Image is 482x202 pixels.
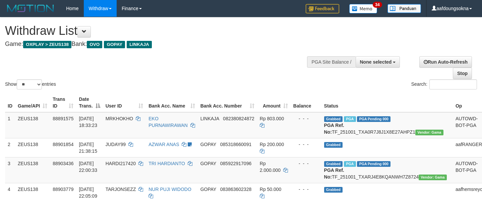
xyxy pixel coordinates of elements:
span: Copy 082380824872 to clipboard [223,116,254,121]
a: TRI HARDIANTO [148,161,185,166]
span: Rp 803.000 [260,116,284,121]
span: JUDAY99 [106,142,126,147]
span: 88891575 [53,116,73,121]
td: ZEUS138 [15,157,50,183]
a: EKO PURNAWIRAWAN [148,116,188,128]
span: 88901854 [53,142,73,147]
span: 34 [373,2,382,8]
input: Search: [429,79,477,89]
select: Showentries [17,79,42,89]
span: LINKAJA [127,41,152,48]
span: Rp 50.000 [260,187,282,192]
img: Feedback.jpg [306,4,339,13]
span: [DATE] 22:00:33 [79,161,97,173]
span: None selected [360,59,392,65]
td: 1 [5,112,15,138]
th: Trans ID: activate to sort column ascending [50,93,76,112]
td: TF_251001_TXARJ4E8KQANWH7Z8724 [321,157,453,183]
span: HARDI217420 [106,161,136,166]
span: [DATE] 22:05:09 [79,187,97,199]
span: GOPAY [104,41,125,48]
div: - - - [293,115,319,122]
th: Bank Acc. Number: activate to sort column ascending [198,93,257,112]
span: Rp 200.000 [260,142,284,147]
span: Copy 085922917096 to clipboard [220,161,251,166]
span: 88903779 [53,187,73,192]
div: - - - [293,186,319,193]
span: PGA Pending [357,116,390,122]
span: MRKHOKHO [106,116,133,121]
span: Copy 085318660091 to clipboard [220,142,251,147]
h4: Game: Bank: [5,41,315,48]
td: 2 [5,138,15,157]
span: Grabbed [324,187,343,193]
img: MOTION_logo.png [5,3,56,13]
div: PGA Site Balance / [307,56,355,68]
span: OVO [87,41,102,48]
span: Vendor URL: https://trx31.1velocity.biz [415,130,443,135]
label: Search: [411,79,477,89]
a: Run Auto-Refresh [419,56,472,68]
th: Balance [291,93,321,112]
div: - - - [293,141,319,148]
span: Grabbed [324,142,343,148]
span: GOPAY [200,187,216,192]
img: panduan.png [387,4,421,13]
span: PGA Pending [357,161,390,167]
img: Button%20Memo.svg [349,4,377,13]
span: Grabbed [324,116,343,122]
th: Date Trans.: activate to sort column descending [76,93,103,112]
th: Amount: activate to sort column ascending [257,93,291,112]
span: Grabbed [324,161,343,167]
b: PGA Ref. No: [324,167,344,180]
td: ZEUS138 [15,183,50,202]
span: GOPAY [200,142,216,147]
span: Rp 2.000.000 [260,161,281,173]
td: ZEUS138 [15,112,50,138]
span: [DATE] 18:33:23 [79,116,97,128]
th: ID [5,93,15,112]
span: Vendor URL: https://trx31.1velocity.biz [419,175,447,180]
span: [DATE] 21:38:15 [79,142,97,154]
span: 88903436 [53,161,73,166]
td: ZEUS138 [15,138,50,157]
b: PGA Ref. No: [324,123,344,135]
h1: Withdraw List [5,24,315,38]
td: 3 [5,157,15,183]
div: - - - [293,160,319,167]
a: AZWAR ANAS [148,142,179,147]
th: Bank Acc. Name: activate to sort column ascending [146,93,197,112]
span: Marked by aafsreyleap [344,161,356,167]
span: TARJONSEZZ [106,187,136,192]
button: None selected [356,56,400,68]
th: Game/API: activate to sort column ascending [15,93,50,112]
th: User ID: activate to sort column ascending [103,93,146,112]
th: Status [321,93,453,112]
a: NUR PUJI WIDODO [148,187,191,192]
td: 4 [5,183,15,202]
span: LINKAJA [200,116,219,121]
span: Marked by aafpengsreynich [344,116,356,122]
a: Stop [453,68,472,79]
label: Show entries [5,79,56,89]
td: TF_251001_TXA0R7J8J1X8E27AHPZ1 [321,112,453,138]
span: GOPAY [200,161,216,166]
span: OXPLAY > ZEUS138 [23,41,71,48]
span: Copy 083863602328 to clipboard [220,187,251,192]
